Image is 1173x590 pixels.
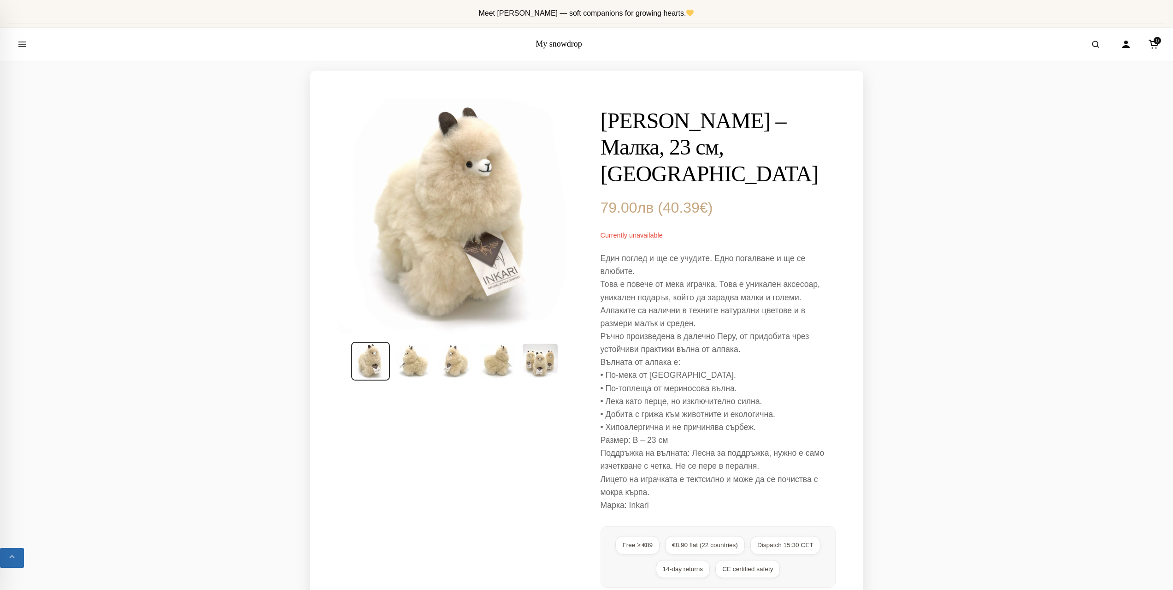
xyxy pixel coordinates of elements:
[700,199,708,216] span: €
[656,560,710,578] span: 14-day returns
[338,98,573,334] img: Алпака Inkari – Малка, 23 см, Блондинка - Product Image
[522,343,559,380] img: Алпака Inkari – Малка, 23 см, Блондинка - Gallery Image
[478,9,694,17] span: Meet [PERSON_NAME] — soft companions for growing hearts.
[1083,31,1108,57] button: Open search
[750,536,820,554] span: Dispatch 15:30 CET
[658,199,713,216] span: ( )
[601,447,836,499] p: Поддръжка на вълната: Лесна за поддръжка, нужно е само изчеткване с четка. Не се пере в пералня. ...
[1116,34,1136,54] a: Account
[665,536,745,554] span: €8.90 flat (22 countries)
[351,342,390,381] img: Алпака Inkari – Малка, 23 см, Блондинка - Main Image
[637,199,654,216] span: лв
[686,9,694,17] img: 💛
[601,434,836,447] p: Размер: В – 23 см
[615,536,660,554] span: Free ≥ €89
[601,232,663,239] span: Currently unavailable
[437,343,474,380] img: Алпака Inkari – Малка, 23 см, Блондинка - Gallery Image
[601,252,836,330] p: Един поглед и ще се учудите. Едно погалване и ще се влюбите. Това е повече от мека играчка. Това ...
[601,356,836,434] p: Вълната от алпака е: • По-мека от [GEOGRAPHIC_DATA]. • По-топлеща от мериносова вълна. • Лека кат...
[601,107,836,187] h1: [PERSON_NAME] – Малка, 23 см, [GEOGRAPHIC_DATA]
[1144,34,1164,54] a: Cart
[536,39,582,48] a: My snowdrop
[601,199,654,216] span: 79.00
[479,343,516,380] img: Алпака Inkari – Малка, 23 см, Блондинка - Gallery Image
[601,330,836,356] p: Ръчно произведена в далечно Перу, от придобита чрез устойчиви практики вълна от алпака.
[715,560,780,578] span: CE certified safety
[9,31,35,57] button: Open menu
[395,343,431,380] img: Алпака Inkari – Малка, 23 см, Блондинка - Gallery Image
[601,499,836,512] p: Марка: Inkari
[1154,37,1161,44] span: 0
[7,4,1166,24] div: Announcement
[663,199,708,216] span: 40.39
